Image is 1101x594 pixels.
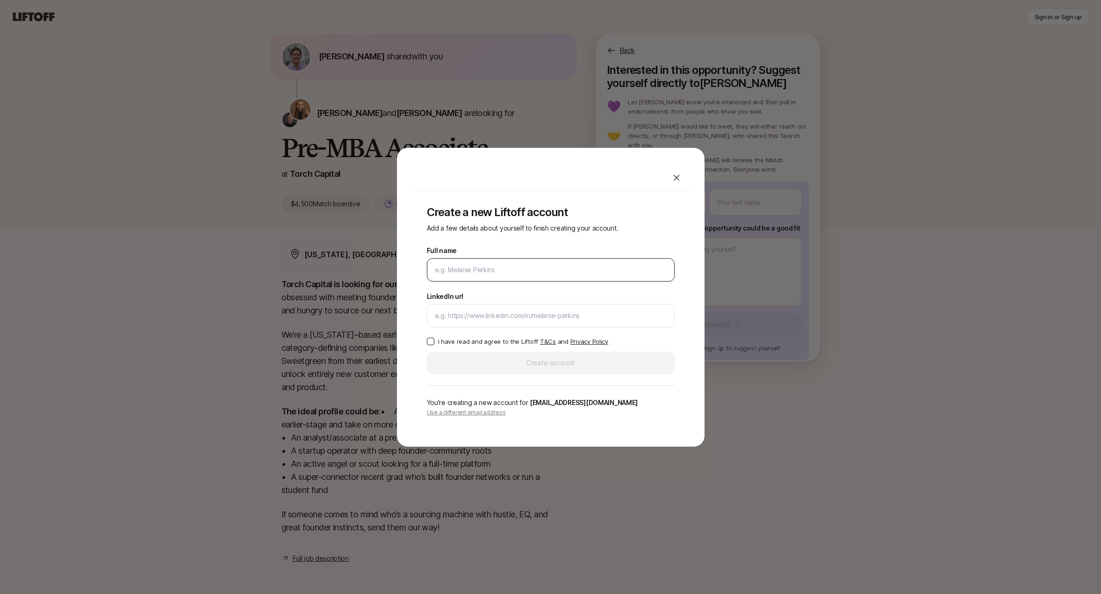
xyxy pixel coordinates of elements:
span: [EMAIL_ADDRESS][DOMAIN_NAME] [530,398,638,406]
p: Add a few details about yourself to finish creating your account. [427,223,675,234]
p: I have read and agree to the Liftoff and [438,337,608,346]
a: T&Cs [540,338,556,345]
label: Full name [427,245,457,256]
label: LinkedIn url [427,291,464,302]
p: You're creating a new account for [427,397,675,408]
input: e.g. https://www.linkedin.com/in/melanie-perkins [435,310,667,321]
p: Create a new Liftoff account [427,206,675,219]
p: Use a different email address [427,408,675,417]
p: We'll use as your preferred name. [427,283,544,285]
button: I have read and agree to the Liftoff T&Cs and Privacy Policy [427,338,434,345]
a: Privacy Policy [570,338,608,345]
input: e.g. Melanie Perkins [435,264,667,275]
